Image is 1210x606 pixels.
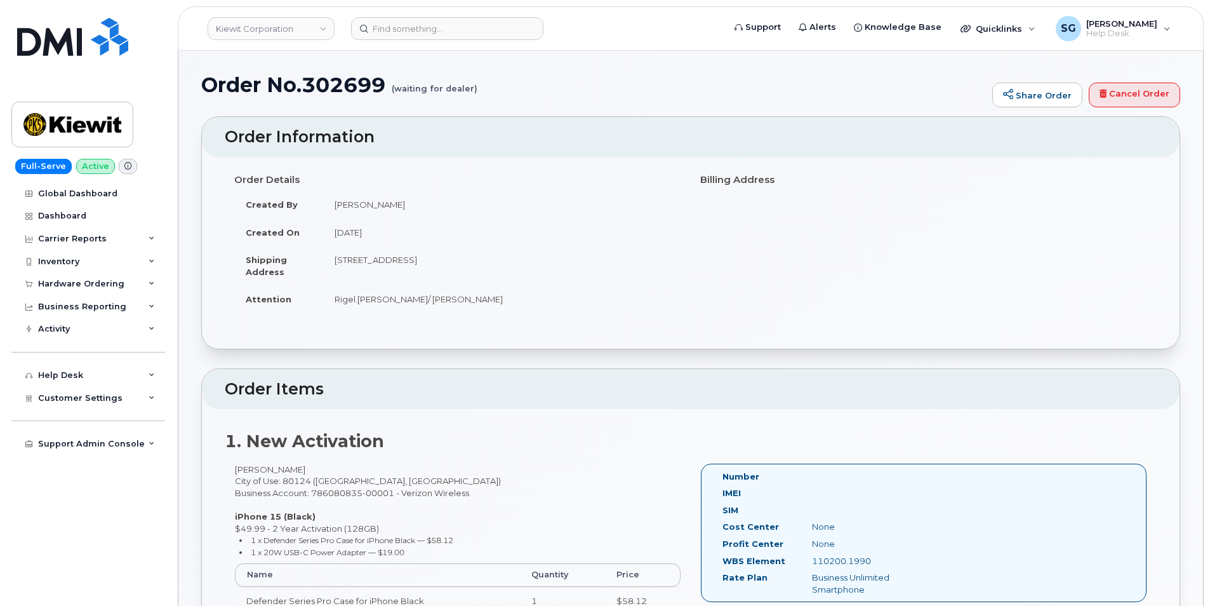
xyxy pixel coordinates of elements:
[722,471,759,483] label: Number
[235,563,520,586] th: Name
[201,74,986,96] h1: Order No.302699
[323,191,681,219] td: [PERSON_NAME]
[225,128,1157,146] h2: Order Information
[700,175,1147,185] h4: Billing Address
[251,535,453,545] small: 1 x Defender Series Pro Case for iPhone Black — $58.12
[323,285,681,313] td: Rigel.[PERSON_NAME]/ [PERSON_NAME]
[392,74,477,93] small: (waiting for dealer)
[802,555,928,567] div: 110200.1990
[722,555,785,567] label: WBS Element
[246,255,287,277] strong: Shipping Address
[225,431,384,452] strong: 1. New Activation
[802,538,928,550] div: None
[1155,551,1200,596] iframe: Messenger Launcher
[722,504,738,516] label: SIM
[1089,83,1180,108] a: Cancel Order
[323,246,681,285] td: [STREET_ADDRESS]
[225,380,1157,398] h2: Order Items
[992,83,1082,108] a: Share Order
[251,548,404,557] small: 1 x 20W USB-C Power Adapter — $19.00
[722,572,768,584] label: Rate Plan
[722,538,783,550] label: Profit Center
[605,563,681,586] th: Price
[234,175,681,185] h4: Order Details
[520,563,605,586] th: Quantity
[802,521,928,533] div: None
[722,487,741,499] label: IMEI
[802,572,928,595] div: Business Unlimited Smartphone
[246,227,300,238] strong: Created On
[246,294,291,304] strong: Attention
[722,521,779,533] label: Cost Center
[235,511,316,522] strong: iPhone 15 (Black)
[246,199,298,210] strong: Created By
[323,219,681,246] td: [DATE]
